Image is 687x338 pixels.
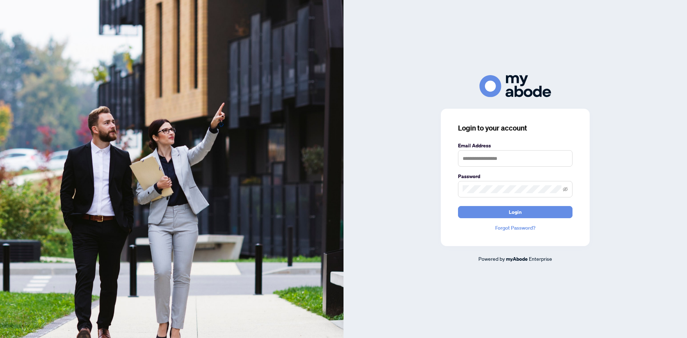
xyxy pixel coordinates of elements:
span: Login [509,206,522,218]
img: ma-logo [479,75,551,97]
label: Email Address [458,142,572,150]
button: Login [458,206,572,218]
span: eye-invisible [563,187,568,192]
span: Powered by [478,255,505,262]
h3: Login to your account [458,123,572,133]
label: Password [458,172,572,180]
a: myAbode [506,255,528,263]
a: Forgot Password? [458,224,572,232]
span: Enterprise [529,255,552,262]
